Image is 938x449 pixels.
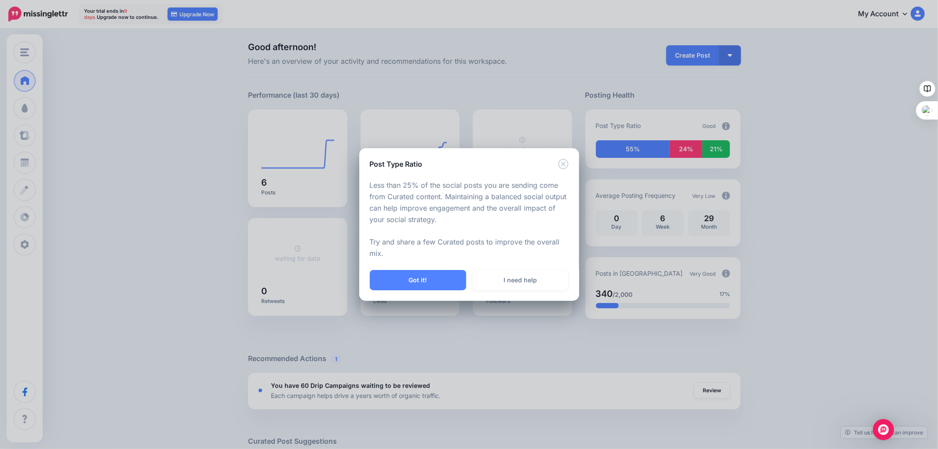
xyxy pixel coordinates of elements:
[873,419,894,440] div: Open Intercom Messenger
[370,270,466,290] button: Got it!
[370,159,423,169] h5: Post Type Ratio
[558,159,569,170] button: Close
[472,270,569,290] a: I need help
[370,180,569,259] p: Less than 25% of the social posts you are sending come from Curated content. Maintaining a balanc...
